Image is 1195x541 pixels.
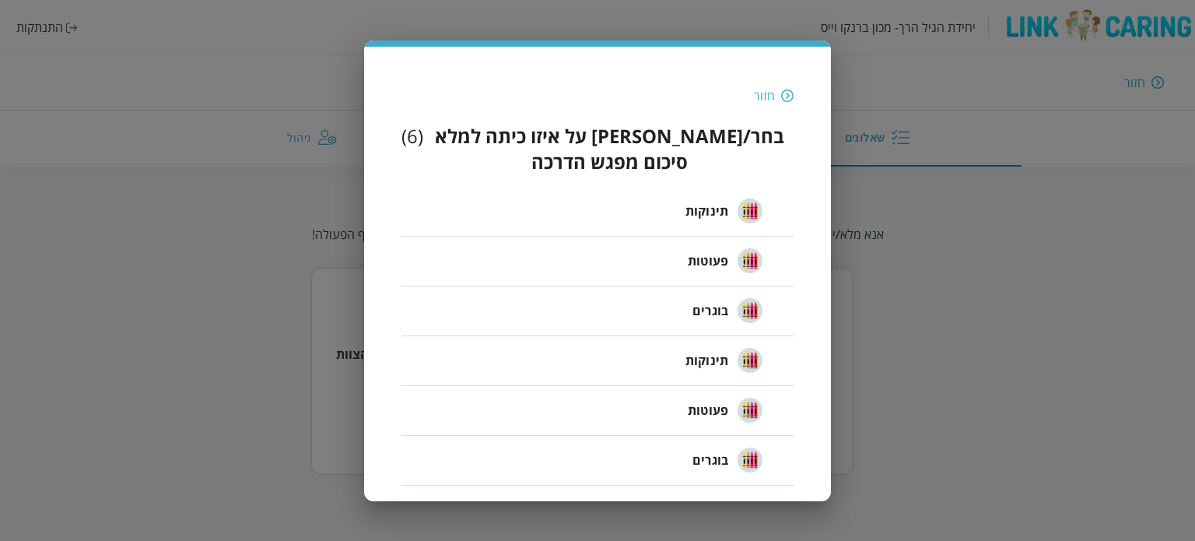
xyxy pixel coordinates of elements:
span: פעוטות [688,251,728,270]
div: ( 6 ) [401,123,423,174]
span: פעוטות [688,401,728,420]
img: פעוטות [738,398,762,423]
div: חזור [754,87,775,104]
img: חזור [781,89,794,103]
img: תינוקות [738,348,762,373]
img: בוגרים [738,298,762,323]
span: תינוקות [685,351,728,370]
h3: בחר/[PERSON_NAME] על איזו כיתה למלא סיכום מפגש הדרכה [425,123,794,174]
img: פעוטות [738,248,762,273]
span: בוגרים [692,451,728,469]
span: תינוקות [685,202,728,220]
span: בוגרים [692,301,728,320]
img: בוגרים [738,448,762,472]
img: תינוקות [738,198,762,223]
